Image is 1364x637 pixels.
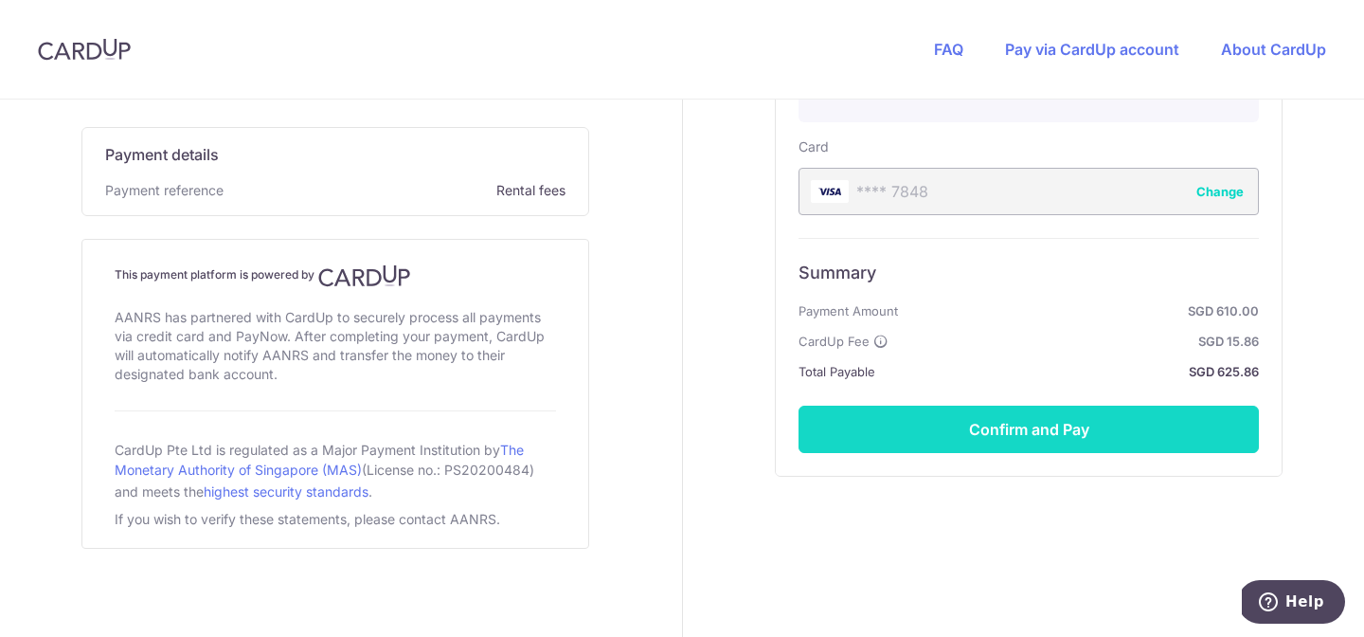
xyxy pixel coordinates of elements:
label: Card [799,137,829,156]
span: CardUp Fee [799,330,870,353]
a: About CardUp [1221,40,1326,59]
button: Change [1196,182,1244,201]
a: The Monetary Authority of Singapore (MAS) [115,442,524,478]
h4: This payment platform is powered by [115,264,556,287]
span: Payment Amount [799,300,898,322]
div: If you wish to verify these statements, please contact AANRS. [115,506,504,533]
span: Payment reference [105,181,224,200]
iframe: Opens a widget where you can find more information [1242,580,1345,628]
strong: SGD 15.86 [896,330,1259,353]
a: Pay via CardUp account [1005,40,1179,59]
h6: Summary [799,262,1259,284]
img: CardUp [318,264,411,287]
div: CardUp Pte Ltd is regulated as a Major Payment Institution by (License no.: PS20200484) and meets... [115,434,556,506]
img: CardUp [38,38,131,61]
strong: SGD 610.00 [906,300,1259,322]
span: Payment details [105,143,219,166]
a: highest security standards [204,483,368,500]
a: FAQ [934,40,963,59]
strong: SGD 625.86 [883,360,1259,383]
button: Confirm and Pay [799,406,1259,453]
span: Total Payable [799,360,875,383]
div: AANRS has partnered with CardUp to securely process all payments via credit card and PayNow. Afte... [115,304,556,388]
span: Rental fees [231,181,565,200]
